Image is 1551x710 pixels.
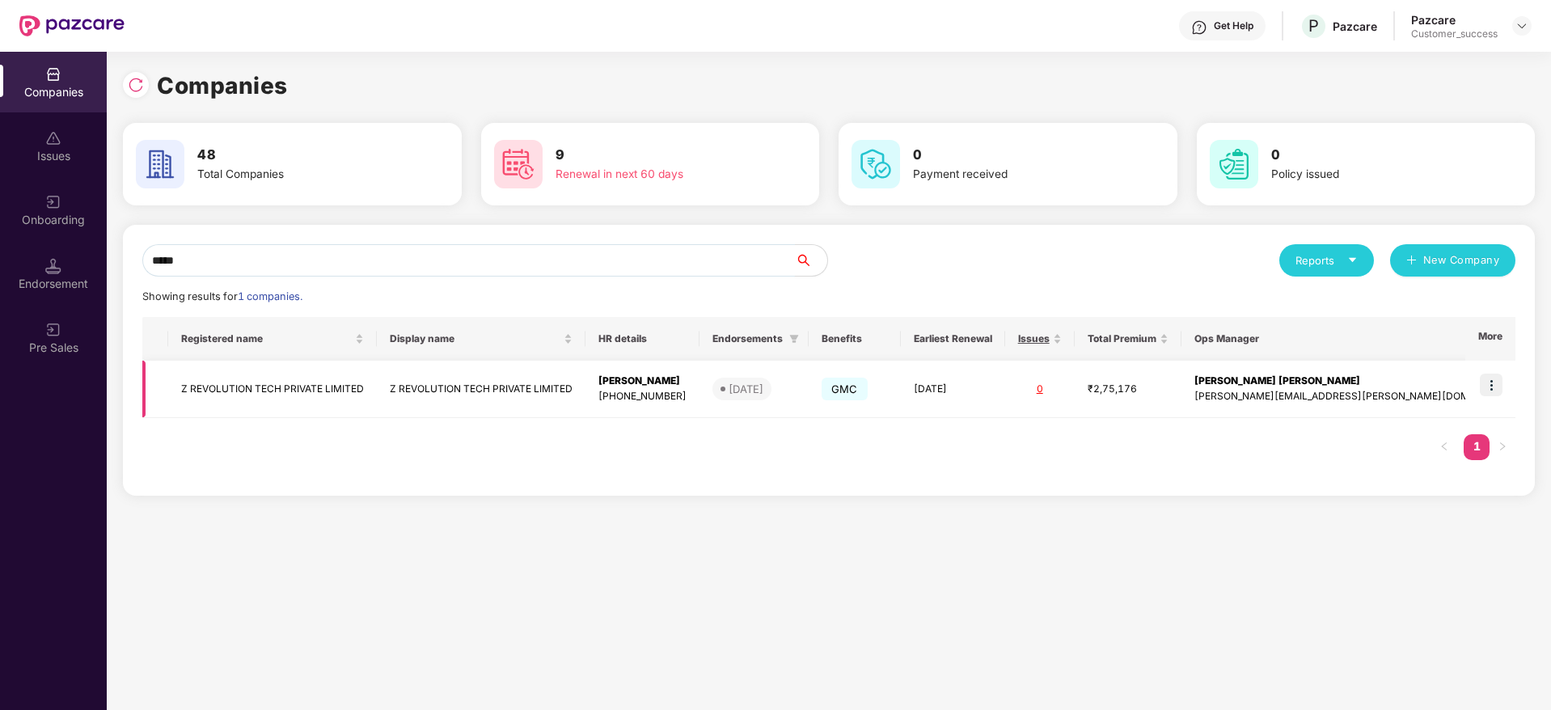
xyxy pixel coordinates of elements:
img: svg+xml;base64,PHN2ZyBpZD0iSGVscC0zMngzMiIgeG1sbnM9Imh0dHA6Ly93d3cudzMub3JnLzIwMDAvc3ZnIiB3aWR0aD... [1191,19,1207,36]
img: svg+xml;base64,PHN2ZyBpZD0iSXNzdWVzX2Rpc2FibGVkIiB4bWxucz0iaHR0cDovL3d3dy53My5vcmcvMjAwMC9zdmciIH... [45,130,61,146]
div: Renewal in next 60 days [556,166,759,184]
img: svg+xml;base64,PHN2ZyB3aWR0aD0iMTQuNSIgaGVpZ2h0PSIxNC41IiB2aWV3Qm94PSIwIDAgMTYgMTYiIGZpbGw9Im5vbm... [45,258,61,274]
img: svg+xml;base64,PHN2ZyB4bWxucz0iaHR0cDovL3d3dy53My5vcmcvMjAwMC9zdmciIHdpZHRoPSI2MCIgaGVpZ2h0PSI2MC... [1210,140,1258,188]
span: GMC [822,378,868,400]
h3: 48 [197,145,401,166]
li: Next Page [1490,434,1515,460]
div: [PERSON_NAME][EMAIL_ADDRESS][PERSON_NAME][DOMAIN_NAME] [1194,389,1522,404]
img: svg+xml;base64,PHN2ZyB3aWR0aD0iMjAiIGhlaWdodD0iMjAiIHZpZXdCb3g9IjAgMCAyMCAyMCIgZmlsbD0ibm9uZSIgeG... [45,322,61,338]
td: Z REVOLUTION TECH PRIVATE LIMITED [377,361,585,418]
span: P [1308,16,1319,36]
div: 0 [1018,382,1062,397]
span: 1 companies. [238,290,302,302]
li: Previous Page [1431,434,1457,460]
span: caret-down [1347,255,1358,265]
li: 1 [1464,434,1490,460]
th: More [1465,317,1515,361]
h1: Companies [157,68,288,104]
img: svg+xml;base64,PHN2ZyBpZD0iRHJvcGRvd24tMzJ4MzIiIHhtbG5zPSJodHRwOi8vd3d3LnczLm9yZy8yMDAwL3N2ZyIgd2... [1515,19,1528,32]
span: Display name [390,332,560,345]
div: [PHONE_NUMBER] [598,389,687,404]
span: filter [789,334,799,344]
span: Ops Manager [1194,332,1509,345]
div: [PERSON_NAME] [PERSON_NAME] [1194,374,1522,389]
span: Registered name [181,332,352,345]
th: Registered name [168,317,377,361]
img: svg+xml;base64,PHN2ZyB4bWxucz0iaHR0cDovL3d3dy53My5vcmcvMjAwMC9zdmciIHdpZHRoPSI2MCIgaGVpZ2h0PSI2MC... [852,140,900,188]
button: search [794,244,828,277]
th: Earliest Renewal [901,317,1005,361]
div: Pazcare [1411,12,1498,27]
img: icon [1480,374,1502,396]
div: Policy issued [1271,166,1475,184]
div: [PERSON_NAME] [598,374,687,389]
div: Total Companies [197,166,401,184]
span: Total Premium [1088,332,1156,345]
th: Display name [377,317,585,361]
th: Total Premium [1075,317,1181,361]
span: Issues [1018,332,1050,345]
span: New Company [1423,252,1500,268]
span: Showing results for [142,290,302,302]
div: Customer_success [1411,27,1498,40]
img: svg+xml;base64,PHN2ZyB4bWxucz0iaHR0cDovL3d3dy53My5vcmcvMjAwMC9zdmciIHdpZHRoPSI2MCIgaGVpZ2h0PSI2MC... [494,140,543,188]
button: plusNew Company [1390,244,1515,277]
img: svg+xml;base64,PHN2ZyB4bWxucz0iaHR0cDovL3d3dy53My5vcmcvMjAwMC9zdmciIHdpZHRoPSI2MCIgaGVpZ2h0PSI2MC... [136,140,184,188]
h3: 0 [1271,145,1475,166]
span: search [794,254,827,267]
th: HR details [585,317,699,361]
span: filter [786,329,802,349]
h3: 0 [913,145,1117,166]
img: svg+xml;base64,PHN2ZyBpZD0iQ29tcGFuaWVzIiB4bWxucz0iaHR0cDovL3d3dy53My5vcmcvMjAwMC9zdmciIHdpZHRoPS... [45,66,61,82]
th: Benefits [809,317,901,361]
td: [DATE] [901,361,1005,418]
div: ₹2,75,176 [1088,382,1169,397]
span: left [1439,442,1449,451]
div: Get Help [1214,19,1253,32]
a: 1 [1464,434,1490,459]
div: Payment received [913,166,1117,184]
span: plus [1406,255,1417,268]
th: Issues [1005,317,1075,361]
button: right [1490,434,1515,460]
h3: 9 [556,145,759,166]
div: Reports [1295,252,1358,268]
img: svg+xml;base64,PHN2ZyB3aWR0aD0iMjAiIGhlaWdodD0iMjAiIHZpZXdCb3g9IjAgMCAyMCAyMCIgZmlsbD0ibm9uZSIgeG... [45,194,61,210]
td: Z REVOLUTION TECH PRIVATE LIMITED [168,361,377,418]
div: Pazcare [1333,19,1377,34]
img: svg+xml;base64,PHN2ZyBpZD0iUmVsb2FkLTMyeDMyIiB4bWxucz0iaHR0cDovL3d3dy53My5vcmcvMjAwMC9zdmciIHdpZH... [128,77,144,93]
span: Endorsements [712,332,783,345]
div: [DATE] [729,381,763,397]
span: right [1498,442,1507,451]
button: left [1431,434,1457,460]
img: New Pazcare Logo [19,15,125,36]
